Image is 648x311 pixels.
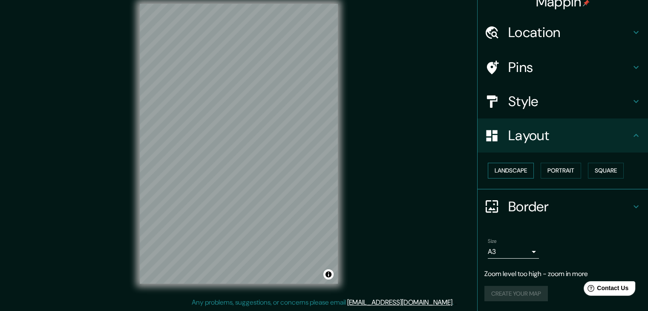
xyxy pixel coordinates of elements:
[478,15,648,49] div: Location
[484,269,641,279] p: Zoom level too high - zoom in more
[488,245,539,259] div: A3
[192,297,454,308] p: Any problems, suggestions, or concerns please email .
[508,59,631,76] h4: Pins
[588,163,624,179] button: Square
[508,127,631,144] h4: Layout
[541,163,581,179] button: Portrait
[478,84,648,118] div: Style
[478,190,648,224] div: Border
[488,163,534,179] button: Landscape
[478,50,648,84] div: Pins
[140,4,338,284] canvas: Map
[572,278,639,302] iframe: Help widget launcher
[478,118,648,153] div: Layout
[323,269,334,279] button: Toggle attribution
[508,93,631,110] h4: Style
[508,24,631,41] h4: Location
[454,297,455,308] div: .
[488,237,497,245] label: Size
[347,298,452,307] a: [EMAIL_ADDRESS][DOMAIN_NAME]
[455,297,457,308] div: .
[508,198,631,215] h4: Border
